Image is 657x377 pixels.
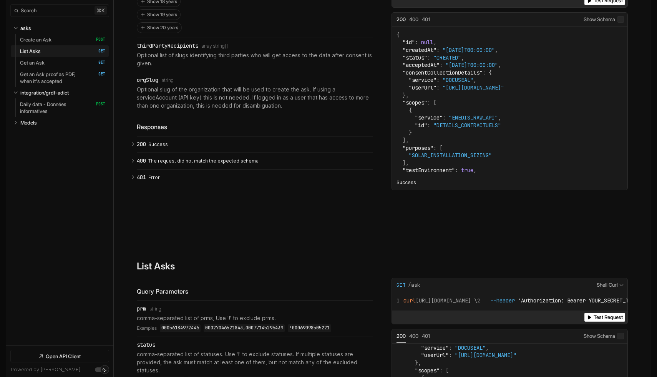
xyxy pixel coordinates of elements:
span: , [473,77,476,84]
span: "id" [403,39,415,46]
span: GET [90,71,105,77]
span: , [418,359,421,366]
span: "[URL][DOMAIN_NAME]" [455,352,516,359]
button: 400 The request did not match the expected schema [137,153,373,169]
span: 401 [422,16,430,22]
span: POST [90,37,105,42]
div: status [137,342,155,348]
span: } [415,359,418,366]
span: , [406,137,409,144]
code: 00027046521843,00077145296439 [204,324,285,332]
button: 401 Error [137,169,373,186]
span: : [449,344,452,351]
p: Optional slug of the organization that will be used to create the ask. If using a serviceAccount ... [137,85,373,110]
p: integration/grdf-adict [20,89,69,96]
span: : [443,115,446,121]
span: , [406,159,409,166]
span: { [489,69,492,76]
div: Set light mode [102,367,107,372]
a: Get an Ask GET [20,57,105,68]
p: comma-separated list of prms, Use '!' to exclude prms. [137,314,373,322]
span: : [415,39,418,46]
span: true [461,167,473,174]
p: Models [20,119,37,126]
span: } [403,92,406,99]
a: integration/grdf-adict [20,87,106,98]
span: "CREATED" [433,54,461,61]
span: 400 [137,158,146,164]
span: "service" [415,115,443,121]
span: , [498,115,501,121]
a: asks [20,22,106,34]
a: Daily data - Données informatives POST [20,98,105,117]
button: Show 19 years [137,10,180,20]
span: : [470,174,473,181]
button: 200 Success [137,136,373,153]
span: : [436,84,440,91]
span: : [440,61,443,68]
a: List Asks GET [20,45,105,57]
span: "[URL][DOMAIN_NAME]" [443,84,504,91]
p: Create an Ask [20,36,51,43]
div: thirdPartyRecipients [137,43,198,49]
span: ] [403,159,406,166]
code: !00069098505221 [288,324,331,332]
p: Success [397,179,416,186]
span: 400 [409,16,418,22]
label: Show Schema [584,329,624,343]
span: "DOCUSEAL" [443,77,473,84]
span: "userUrl" [421,352,449,359]
div: prm [137,306,146,312]
span: [ [440,144,443,151]
span: "DETAILS_CONTRACTUELS" [433,122,501,129]
p: asks [20,25,31,32]
span: GET [90,60,105,65]
span: "DOCUSEAL" [455,344,486,351]
span: string [162,78,174,83]
span: --header [490,297,515,304]
span: [ [433,99,436,106]
span: : [483,69,486,76]
span: curl [403,297,416,304]
span: , [498,61,501,68]
span: [URL][DOMAIN_NAME] \ [397,297,477,304]
span: 200 [397,333,406,339]
h3: List Asks [137,261,175,272]
span: "SOLAR_INSTALLATION_SIZING" [409,152,492,159]
span: "purposes" [403,144,433,151]
span: Examples [137,324,157,332]
span: "thirdPartyRecipients" [403,174,470,181]
p: Get an Ask [20,59,45,66]
span: POST [90,101,105,107]
span: , [486,344,489,351]
p: Success [148,141,371,148]
span: , [461,54,464,61]
span: "[DATE]T00:00:00" [443,47,495,53]
span: "scopes" [403,99,427,106]
span: array string[] [202,43,228,49]
span: /ask [408,282,420,289]
span: : [427,122,430,129]
span: : [455,167,458,174]
span: "createdAt" [403,47,436,53]
p: Get an Ask proof as PDF, when it's accepted [20,71,88,85]
span: 200 [397,16,406,22]
a: Create an Ask POST [20,34,105,45]
div: Query Parameters [137,287,373,296]
button: Show 20 years [137,23,181,33]
span: "acceptedAt" [403,61,440,68]
span: "service" [421,344,449,351]
span: GET [90,48,105,54]
a: Powered by [PERSON_NAME] [11,367,80,372]
span: , [495,47,498,53]
label: Show Schema [584,13,624,27]
span: "consentCollectionDetails" [403,69,483,76]
nav: Table of contents for Api [6,19,113,345]
code: 00056184972446 [160,324,201,332]
span: "[DATE]T00:00:00" [446,61,498,68]
span: Test Request [594,314,623,320]
span: "testEnvironment" [403,167,455,174]
span: : [427,99,430,106]
span: [ [476,174,479,181]
div: Example Responses [392,12,628,190]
